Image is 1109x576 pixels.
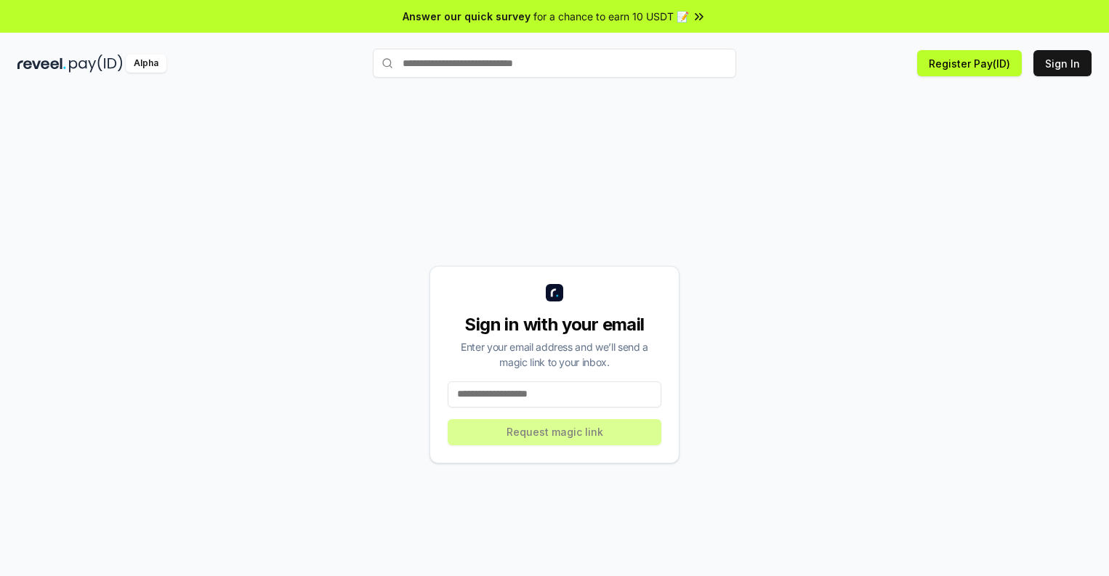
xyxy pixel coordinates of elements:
button: Sign In [1033,50,1092,76]
img: reveel_dark [17,54,66,73]
div: Alpha [126,54,166,73]
span: Answer our quick survey [403,9,531,24]
img: logo_small [546,284,563,301]
span: for a chance to earn 10 USDT 📝 [533,9,689,24]
img: pay_id [69,54,123,73]
div: Sign in with your email [448,313,661,336]
div: Enter your email address and we’ll send a magic link to your inbox. [448,339,661,370]
button: Register Pay(ID) [917,50,1022,76]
